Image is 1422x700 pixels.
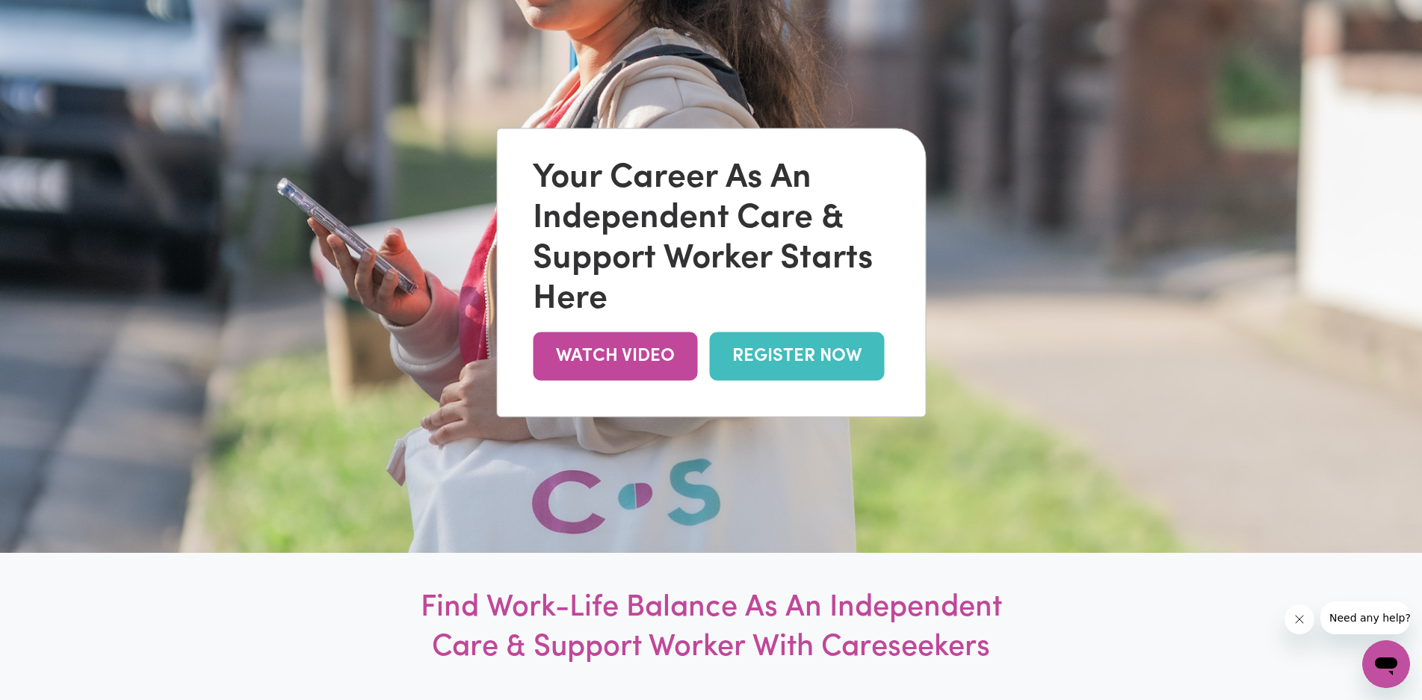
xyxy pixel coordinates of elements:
[533,159,889,320] div: Your Career As An Independent Care & Support Worker Starts Here
[1285,604,1314,634] iframe: Close message
[9,10,90,22] span: Need any help?
[533,332,697,381] a: WATCH VIDEO
[391,589,1032,668] h1: Find Work-Life Balance As An Independent Care & Support Worker With Careseekers
[1320,601,1410,634] iframe: Message from company
[1362,640,1410,688] iframe: Button to launch messaging window
[709,332,884,381] a: REGISTER NOW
